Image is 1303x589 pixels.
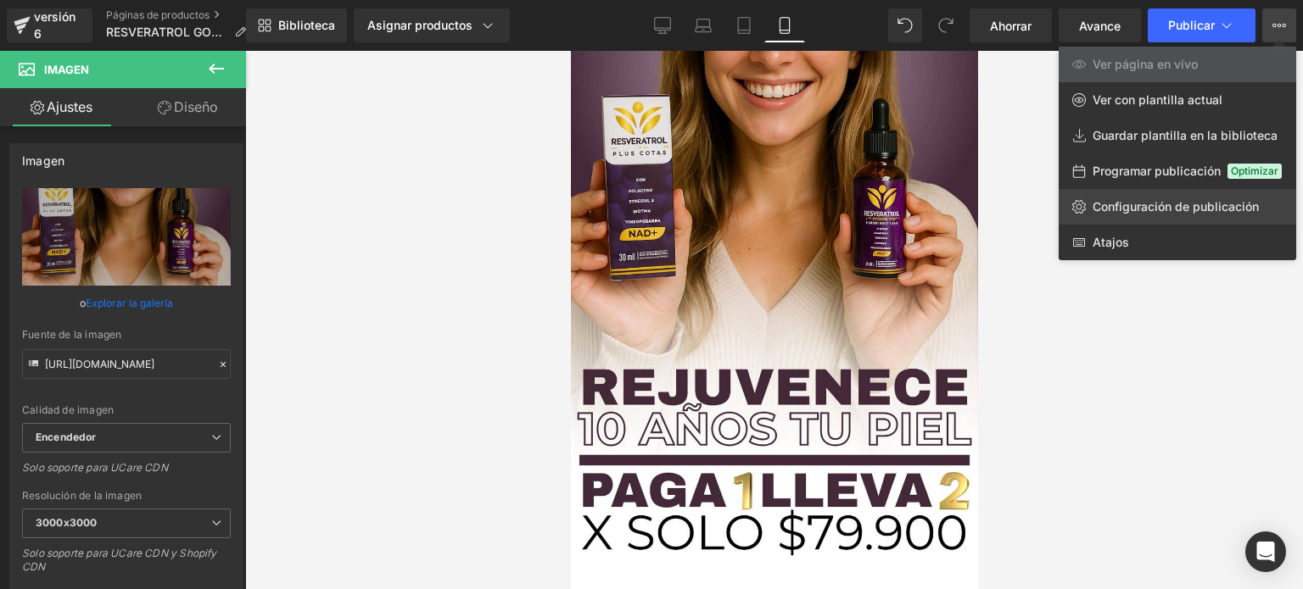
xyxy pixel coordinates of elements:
a: Computadora portátil [683,8,724,42]
font: RESVERATROL GOTAS [106,25,234,39]
a: De oficina [642,8,683,42]
font: 3000x3000 [36,516,97,529]
font: versión 6 [34,9,75,41]
font: Configuración de publicación [1093,199,1259,214]
font: o [80,297,86,309]
font: Publicar [1168,18,1215,32]
button: Ver página en vivoVer con plantilla actualGuardar plantilla en la bibliotecaProgramar publicación... [1262,8,1296,42]
a: Tableta [724,8,764,42]
font: Resolución de la imagen [22,489,142,502]
font: Optimizar [1231,164,1278,177]
font: Atajos [1093,235,1129,249]
button: Deshacer [888,8,922,42]
font: Solo soporte para UCare CDN [22,461,168,474]
a: Avance [1059,8,1141,42]
button: Publicar [1148,8,1255,42]
font: Ahorrar [990,19,1032,33]
font: Ver página en vivo [1093,57,1198,71]
a: Nueva Biblioteca [246,8,347,42]
font: Imagen [22,153,64,168]
font: Diseño [174,98,218,115]
a: versión 6 [7,8,92,42]
font: Guardar plantilla en la biblioteca [1093,128,1278,142]
font: Explorar la galería [86,297,173,309]
font: Imagen [44,63,89,76]
a: Páginas de productos [106,8,260,22]
input: Enlace [22,349,231,379]
font: Ajustes [47,98,92,115]
font: Ver con plantilla actual [1093,92,1222,107]
font: Avance [1079,19,1121,33]
font: Calidad de imagen [22,403,114,416]
a: Móvil [764,8,805,42]
font: Páginas de productos [106,8,210,21]
font: Programar publicación [1093,164,1221,178]
font: Solo soporte para UCare CDN y Shopify CDN [22,547,217,573]
button: Rehacer [929,8,963,42]
font: Fuente de la imagen [22,328,121,341]
div: Abrir Intercom Messenger [1245,531,1286,572]
font: Asignar productos [367,18,473,32]
font: Biblioteca [278,18,335,32]
font: Encendedor [36,431,96,443]
a: Diseño [126,88,249,126]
